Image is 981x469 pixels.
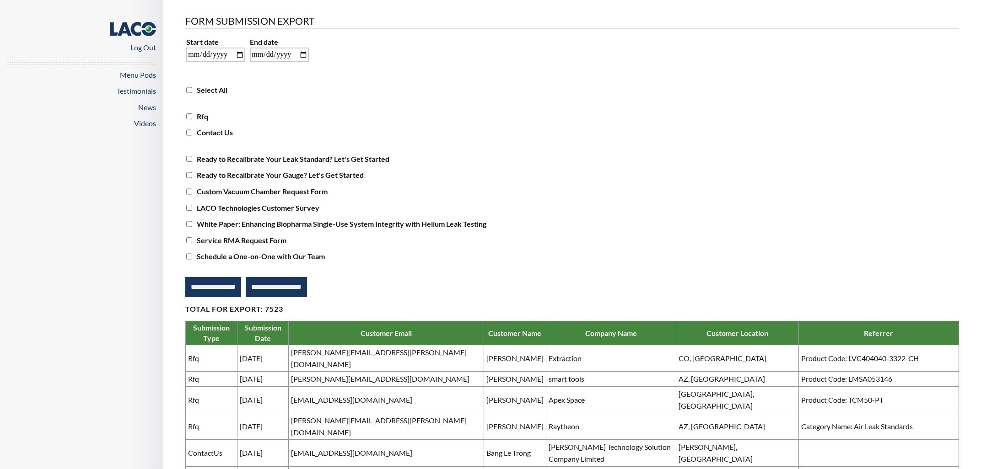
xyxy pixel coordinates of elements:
th: Customer Location [676,321,799,345]
td: [PERSON_NAME][EMAIL_ADDRESS][PERSON_NAME][DOMAIN_NAME] [289,345,484,372]
td: Apex Space [546,386,676,413]
a: Menu Pods [120,70,156,79]
td: Rfq [186,386,237,413]
td: [DATE] [237,386,289,413]
label: Ready to Recalibrate Your Leak Standard? Let's Get Started [186,153,958,165]
td: Rfq [186,345,237,372]
th: Customer Email [289,321,484,345]
th: Referrer [798,321,959,345]
legend: Form Submission Export [185,15,959,29]
input: Ready to Recalibrate Your Leak Standard? Let's Get Started [186,153,192,165]
td: [PERSON_NAME] [484,345,546,372]
td: [GEOGRAPHIC_DATA], [GEOGRAPHIC_DATA] [676,386,799,413]
input: Rfq [186,111,192,123]
td: AZ, [GEOGRAPHIC_DATA] [676,372,799,387]
input: Select All [186,84,192,96]
td: [PERSON_NAME] [484,372,546,387]
input: Ready to Recalibrate Your Gauge? Let's Get Started [186,169,192,181]
td: Extraction [546,345,676,372]
td: [EMAIL_ADDRESS][DOMAIN_NAME] [289,386,484,413]
label: Schedule a One-on-One with Our Team [186,250,958,262]
input: White Paper: Enhancing Biopharma Single-Use System Integrity with Helium Leak Testing [186,218,192,230]
td: Product Code: LVC404040-3322-CH [798,345,959,372]
td: CO, [GEOGRAPHIC_DATA] [676,345,799,372]
td: [EMAIL_ADDRESS][DOMAIN_NAME] [289,440,484,466]
td: Product Code: LMSA053146 [798,372,959,387]
td: Rfq [186,372,237,387]
td: [DATE] [237,413,289,440]
td: smart tools [546,372,676,387]
label: Contact Us [186,127,958,139]
td: Bang Le Trong [484,440,546,466]
input: Schedule a One-on-One with Our Team [186,250,192,262]
td: Rfq [186,413,237,440]
th: Customer Name [484,321,546,345]
th: Submission Date [237,321,289,345]
a: Log Out [130,43,156,52]
td: Raytheon [546,413,676,440]
td: [PERSON_NAME] [484,413,546,440]
td: [PERSON_NAME] [484,386,546,413]
td: Product Code: TCM50-PT [798,386,959,413]
td: [DATE] [237,345,289,372]
label: Select All [186,84,958,96]
td: [PERSON_NAME][EMAIL_ADDRESS][DOMAIN_NAME] [289,372,484,387]
label: Ready to Recalibrate Your Gauge? Let's Get Started [186,169,958,181]
td: [PERSON_NAME], [GEOGRAPHIC_DATA] [676,440,799,466]
label: LACO Technologies Customer Survey [186,202,958,214]
td: [DATE] [237,372,289,387]
th: Submission Type [186,321,237,345]
input: LACO Technologies Customer Survey [186,202,192,214]
label: Custom Vacuum Chamber Request Form [186,186,958,197]
a: Testimonials [117,86,156,95]
th: Company Name [546,321,676,345]
input: Custom Vacuum Chamber Request Form [186,186,192,197]
h4: Total for export: 7523 [185,304,959,314]
input: Contact Us [186,127,192,139]
a: News [138,103,156,112]
label: White Paper: Enhancing Biopharma Single-Use System Integrity with Helium Leak Testing [186,218,958,230]
label: Rfq [186,111,958,123]
td: [PERSON_NAME] Technology Solution Company Limited [546,440,676,466]
td: [DATE] [237,440,289,466]
td: Category Name: Air Leak Standards [798,413,959,440]
input: Service RMA Request Form [186,234,192,246]
label: Start date [186,36,245,48]
a: Videos [134,119,156,128]
label: End date [250,36,309,48]
td: AZ, [GEOGRAPHIC_DATA] [676,413,799,440]
label: Service RMA Request Form [186,234,958,246]
td: ContactUs [186,440,237,466]
td: [PERSON_NAME][EMAIL_ADDRESS][PERSON_NAME][DOMAIN_NAME] [289,413,484,440]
